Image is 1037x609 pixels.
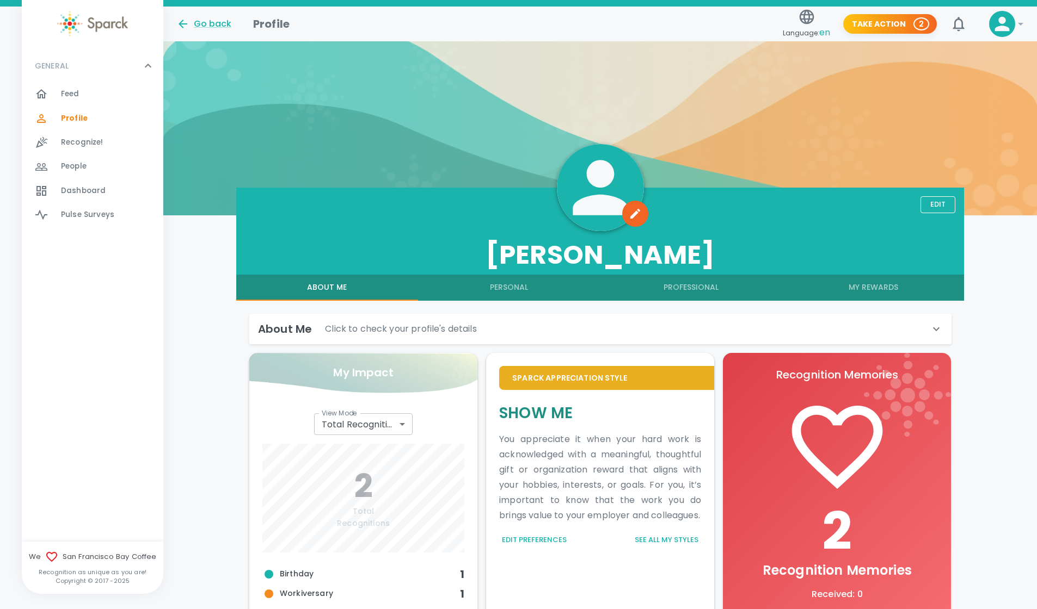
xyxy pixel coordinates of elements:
span: We San Francisco Bay Coffee [22,550,163,563]
span: Profile [61,113,88,124]
a: Sparck logo [22,11,163,36]
h6: 1 [460,565,464,583]
button: See all my styles [632,532,701,549]
a: Feed [22,82,163,106]
p: Recognition as unique as you are! [22,568,163,576]
a: People [22,154,163,178]
div: About MeClick to check your profile's details [249,314,952,344]
div: Total Recognitions [314,413,413,435]
span: People [61,161,87,172]
div: GENERAL [22,49,163,82]
button: Take Action 2 [843,14,937,34]
img: Sparck logo [57,11,128,36]
img: logo [864,353,951,437]
p: GENERAL [35,60,69,71]
a: Dashboard [22,179,163,203]
div: GENERAL [22,82,163,231]
div: full width tabs [236,275,965,301]
h6: 1 [460,585,464,602]
button: About Me [236,275,418,301]
span: Recognition Memories [763,561,912,579]
p: 2 [919,18,924,29]
a: Profile [22,107,163,130]
span: Recognize! [61,137,103,148]
a: Recognize! [22,130,163,154]
h3: [PERSON_NAME] [236,240,965,270]
span: Pulse Surveys [61,209,114,220]
h6: About Me [258,320,312,338]
h5: Show Me [499,403,701,423]
span: Feed [61,89,79,100]
p: Sparck Appreciation Style [512,372,701,383]
p: Click to check your profile's details [325,322,477,335]
span: Birthday [262,568,460,581]
p: Received : 0 [736,588,938,601]
button: My Rewards [782,275,964,301]
button: Personal [418,275,600,301]
p: Copyright © 2017 - 2025 [22,576,163,585]
label: View Mode [322,408,357,418]
h1: 2 [736,501,938,562]
button: Edit Preferences [499,532,569,549]
button: Language:en [778,5,834,43]
span: Workiversary [262,587,460,600]
span: Dashboard [61,185,106,196]
button: Professional [600,275,782,301]
p: Recognition Memories [736,366,938,383]
button: Edit [921,196,955,213]
p: My Impact [333,364,393,381]
p: You appreciate it when your hard work is acknowledged with a meaningful, thoughtful gift or organ... [499,432,701,523]
span: Language: [783,26,830,40]
h1: Profile [253,15,290,33]
span: en [819,26,830,39]
button: Go back [176,17,231,30]
a: Pulse Surveys [22,203,163,227]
